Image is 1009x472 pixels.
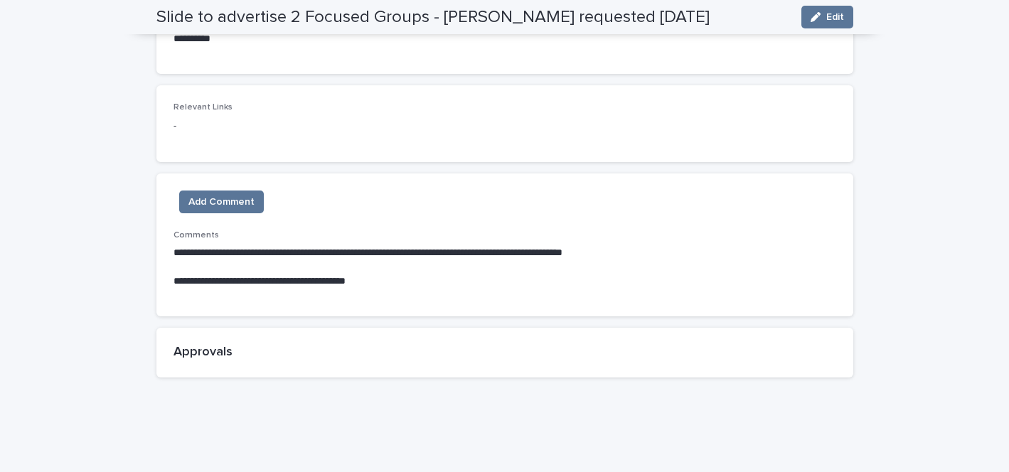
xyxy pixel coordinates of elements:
[826,12,844,22] span: Edit
[173,345,836,360] h2: Approvals
[173,119,836,134] p: -
[188,195,255,209] span: Add Comment
[173,231,219,240] span: Comments
[801,6,853,28] button: Edit
[179,191,264,213] button: Add Comment
[173,103,233,112] span: Relevant Links
[156,7,710,28] h2: Slide to advertise 2 Focused Groups - [PERSON_NAME] requested [DATE]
